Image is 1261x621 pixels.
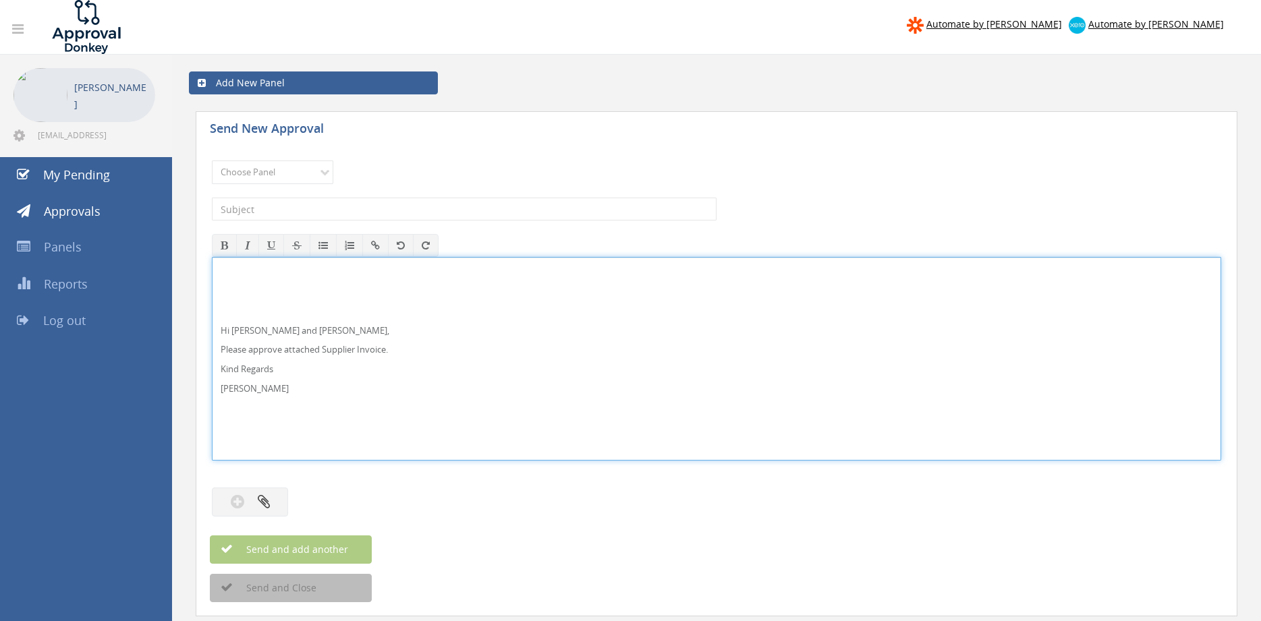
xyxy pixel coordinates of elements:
[43,167,110,183] span: My Pending
[221,382,1212,395] p: [PERSON_NAME]
[44,276,88,292] span: Reports
[283,234,310,257] button: Strikethrough
[413,234,439,257] button: Redo
[44,203,101,219] span: Approvals
[1088,18,1224,30] span: Automate by [PERSON_NAME]
[388,234,414,257] button: Undo
[44,239,82,255] span: Panels
[212,234,237,257] button: Bold
[210,122,446,139] h5: Send New Approval
[336,234,363,257] button: Ordered List
[258,234,284,257] button: Underline
[1069,17,1086,34] img: xero-logo.png
[210,535,372,564] button: Send and add another
[217,543,348,556] span: Send and add another
[221,324,1212,337] p: Hi [PERSON_NAME] and [PERSON_NAME],
[189,71,438,94] a: Add New Panel
[38,129,152,140] span: [EMAIL_ADDRESS][DOMAIN_NAME]
[221,363,1212,376] p: Kind Regards
[362,234,389,257] button: Insert / edit link
[221,343,1212,356] p: Please approve attached Supplier Invoice.
[310,234,337,257] button: Unordered List
[926,18,1062,30] span: Automate by [PERSON_NAME]
[212,198,717,220] input: Subject
[236,234,259,257] button: Italic
[907,17,924,34] img: zapier-logomark.png
[43,312,86,328] span: Log out
[74,79,148,113] p: [PERSON_NAME]
[210,574,372,602] button: Send and Close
